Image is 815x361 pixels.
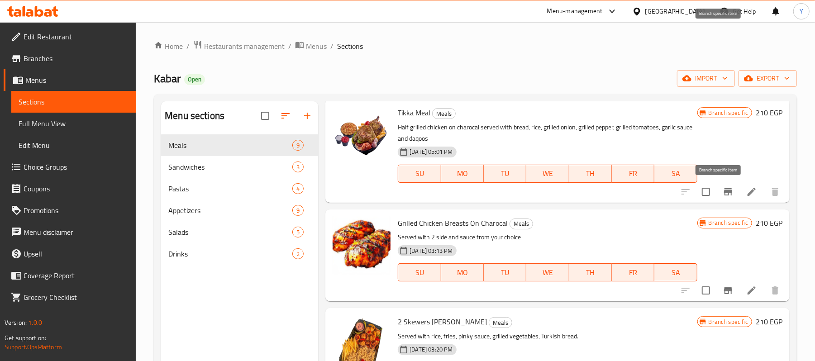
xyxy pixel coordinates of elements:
a: Home [154,41,183,52]
span: Coverage Report [24,270,129,281]
span: Meals [510,218,533,229]
span: Edit Restaurant [24,31,129,42]
span: Pastas [168,183,292,194]
span: FR [615,167,651,180]
span: Meals [433,109,455,119]
span: 2 [293,250,303,258]
div: items [292,205,304,216]
a: Branches [4,47,136,69]
button: FR [612,263,654,281]
a: Menus [4,69,136,91]
span: 5 [293,228,303,237]
span: Open [184,76,205,83]
span: Sections [19,96,129,107]
a: Coverage Report [4,265,136,286]
div: Appetizers9 [161,199,318,221]
button: SU [398,263,441,281]
a: Full Menu View [11,113,136,134]
button: Branch-specific-item [717,280,739,301]
span: Menu disclaimer [24,227,129,237]
div: Pastas4 [161,178,318,199]
a: Edit Restaurant [4,26,136,47]
span: SU [402,266,437,279]
span: Salads [168,227,292,237]
span: 9 [293,141,303,150]
p: Served with rice, fries, pinky sauce, grilled vegetables, Turkish bread. [398,331,697,342]
span: Drinks [168,248,292,259]
span: Choice Groups [24,161,129,172]
span: import [684,73,728,84]
p: Served with 2 side and sauce from your choice [398,232,697,243]
span: Branches [24,53,129,64]
div: Meals [510,218,533,229]
a: Edit menu item [746,285,757,296]
button: SA [654,165,697,183]
span: Sort sections [275,105,296,127]
span: MO [445,167,480,180]
span: Tikka Meal [398,106,430,119]
h2: Menu sections [165,109,224,123]
div: Sandwiches3 [161,156,318,178]
span: 4 [293,185,303,193]
span: SA [658,266,693,279]
span: Sections [337,41,363,52]
a: Support.OpsPlatform [5,341,62,353]
button: delete [764,181,786,203]
li: / [186,41,190,52]
li: / [330,41,334,52]
a: Upsell [4,243,136,265]
span: TH [573,167,608,180]
a: Menu disclaimer [4,221,136,243]
button: export [739,70,797,87]
span: TU [487,266,523,279]
div: Open [184,74,205,85]
div: items [292,161,304,172]
span: Meals [168,140,292,151]
span: Select all sections [256,106,275,125]
a: Restaurants management [193,40,285,52]
button: FR [612,165,654,183]
button: TU [484,263,526,281]
button: TH [569,165,612,183]
a: Choice Groups [4,156,136,178]
span: Branch specific [705,218,752,227]
a: Promotions [4,199,136,221]
p: Half grilled chicken on charocal served with bread, rice, grilled onion, grilled pepper, grilled ... [398,122,697,144]
div: items [292,183,304,194]
h6: 210 EGP [756,106,782,119]
span: TU [487,167,523,180]
span: Edit Menu [19,140,129,151]
span: Upsell [24,248,129,259]
span: Version: [5,317,27,328]
span: Meals [489,318,512,328]
span: Grilled Chicken Breasts On Charocal [398,216,508,230]
button: Add section [296,105,318,127]
nav: Menu sections [161,131,318,268]
div: Meals [489,317,512,328]
img: Tikka Meal [333,106,391,164]
span: [DATE] 03:13 PM [406,247,456,255]
button: delete [764,280,786,301]
span: SA [658,167,693,180]
span: Promotions [24,205,129,216]
span: FR [615,266,651,279]
span: SU [402,167,437,180]
div: items [292,227,304,237]
span: Get support on: [5,332,46,344]
button: TU [484,165,526,183]
img: Grilled Chicken Breasts On Charocal [333,217,391,275]
button: SU [398,165,441,183]
a: Grocery Checklist [4,286,136,308]
li: / [288,41,291,52]
button: MO [441,263,484,281]
span: export [746,73,790,84]
span: Sandwiches [168,161,292,172]
span: TH [573,266,608,279]
button: Branch-specific-item [717,181,739,203]
a: Menus [295,40,327,52]
span: 1.0.0 [28,317,42,328]
span: 3 [293,163,303,171]
span: Full Menu View [19,118,129,129]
